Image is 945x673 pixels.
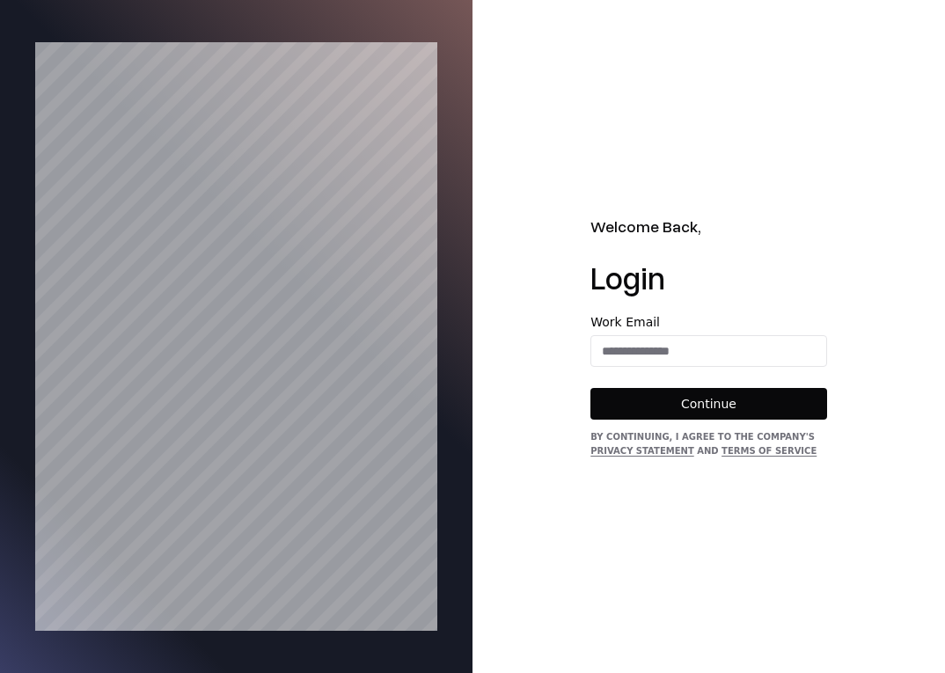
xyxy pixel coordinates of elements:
div: By continuing, I agree to the Company's and [590,430,827,458]
a: Privacy Statement [590,446,693,456]
h1: Login [590,260,827,295]
button: Continue [590,388,827,420]
a: Terms of Service [722,446,817,456]
h2: Welcome Back, [590,215,827,238]
label: Work Email [590,316,827,328]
